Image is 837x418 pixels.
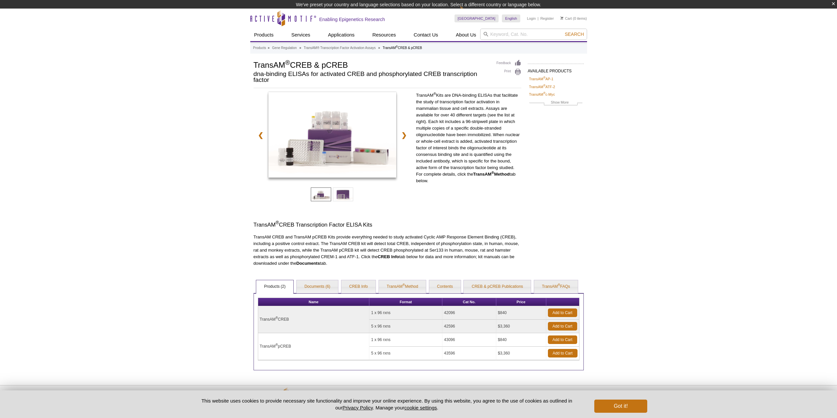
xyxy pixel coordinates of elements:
a: TransAM®c-Myc [529,91,555,97]
td: TransAM CREB [258,306,370,333]
a: Contents [429,280,461,293]
sup: ® [491,171,494,175]
p: TransAM CREB and TransAM pCREB Kits provide everything needed to study activated Cyclic AMP Respo... [254,234,521,267]
a: Gene Regulation [272,45,297,51]
a: Add to Cart [548,308,577,317]
a: Add to Cart [548,322,577,331]
a: ❮ [254,128,268,143]
h2: AVAILABLE PRODUCTS [528,63,584,75]
li: | [538,14,539,22]
a: ❯ [397,128,411,143]
a: Print [497,68,521,76]
a: Services [287,29,314,41]
button: Got it! [594,400,647,413]
img: Your Cart [560,16,563,20]
a: Products (2) [256,280,293,293]
strong: TransAM Method [473,172,510,177]
td: 1 x 96 rxns [369,306,442,320]
span: Search [565,32,584,37]
td: 42596 [442,320,496,333]
h2: dna-binding ELISAs for activated CREB and phosphorylated CREB transcription factor [254,71,490,83]
li: TransAM CREB & pCREB [382,46,422,50]
td: $840 [496,306,546,320]
sup: ® [403,283,405,287]
a: Login [527,16,536,21]
a: English [502,14,520,22]
a: Contact Us [410,29,442,41]
a: TransAM®Method [379,280,426,293]
a: Add to Cart [548,335,577,344]
a: Feedback [497,60,521,67]
a: TransAM® Transcription Factor Activation Assays [304,45,376,51]
input: Keyword, Cat. No. [480,29,587,40]
td: 1 x 96 rxns [369,333,442,347]
td: TransAM pCREB [258,333,370,360]
a: CREB & pCREB Publications [464,280,531,293]
th: Cat No. [442,298,496,306]
td: 43596 [442,347,496,360]
td: 5 x 96 rxns [369,320,442,333]
p: This website uses cookies to provide necessary site functionality and improve your online experie... [190,397,584,411]
sup: ® [396,45,398,48]
a: Products [253,45,266,51]
sup: ® [433,92,436,96]
a: Add to Cart [548,349,578,357]
a: CREB Info [341,280,376,293]
th: Price [496,298,546,306]
sup: ® [276,316,278,320]
sup: ® [558,283,560,287]
sup: ® [543,84,546,87]
a: TransAM®FAQs [534,280,578,293]
h3: TransAM CREB Transcription Factor ELISA Kits [254,221,521,229]
a: Cart [560,16,572,21]
li: (0 items) [560,14,587,22]
sup: ® [285,59,290,66]
h1: TransAM CREB & pCREB [254,60,490,69]
sup: ® [543,76,546,80]
th: Format [369,298,442,306]
a: About Us [452,29,480,41]
th: Name [258,298,370,306]
li: » [268,46,270,50]
a: Documents (6) [297,280,338,293]
img: Change Here [460,5,477,20]
a: Show More [529,99,582,107]
strong: Documents [296,261,320,266]
img: TransAM CREB & pCREB Kit [268,92,396,178]
button: cookie settings [404,405,437,410]
sup: ® [276,343,278,347]
sup: ® [276,220,279,225]
a: [GEOGRAPHIC_DATA] [455,14,499,22]
li: » [299,46,301,50]
a: Applications [324,29,358,41]
button: Search [563,31,586,37]
h2: Enabling Epigenetics Research [319,16,385,22]
p: TransAM Kits are DNA-binding ELISAs that facilitate the study of transcription factor activation ... [416,92,521,184]
li: » [378,46,380,50]
td: $3,360 [496,320,546,333]
td: 5 x 96 rxns [369,347,442,360]
td: 42096 [442,306,496,320]
sup: ® [543,92,546,95]
td: $840 [496,333,546,347]
a: TransAM®ATF-2 [529,84,555,90]
a: Privacy Policy [342,405,373,410]
td: 43096 [442,333,496,347]
a: Resources [368,29,400,41]
td: $3,360 [496,347,546,360]
a: Register [540,16,554,21]
img: Active Motif, [250,385,326,412]
strong: CREB Info [378,254,399,259]
a: TransAM®AP-1 [529,76,554,82]
a: TransAM CREB & pCREB Kit [268,92,396,180]
a: Products [250,29,278,41]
